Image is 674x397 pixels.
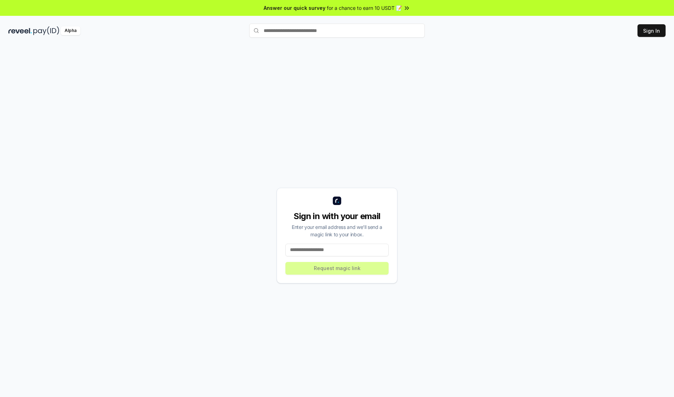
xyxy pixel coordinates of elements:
img: logo_small [333,197,341,205]
img: reveel_dark [8,26,32,35]
div: Alpha [61,26,80,35]
div: Enter your email address and we’ll send a magic link to your inbox. [285,223,389,238]
img: pay_id [33,26,59,35]
span: for a chance to earn 10 USDT 📝 [327,4,402,12]
div: Sign in with your email [285,211,389,222]
span: Answer our quick survey [264,4,325,12]
button: Sign In [637,24,666,37]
